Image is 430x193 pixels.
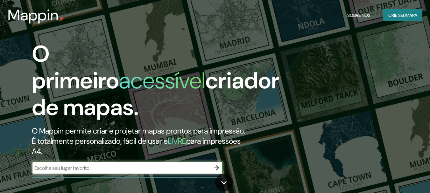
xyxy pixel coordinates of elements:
[32,39,119,95] font: O primeiro
[406,12,417,18] font: mapa
[388,12,406,18] font: Crie seu
[383,9,422,21] button: Crie seumapa
[32,164,210,172] input: Escolha seu lugar favorito
[119,66,205,95] font: acessível
[59,17,64,22] img: pino de mapa
[32,136,241,156] font: para impressões A4.
[8,5,59,25] font: Mappin
[32,126,245,136] font: O Mappin permite criar e projetar mapas prontos para impressão.
[32,66,279,122] font: criador de mapas.
[347,12,370,18] font: Sobre nós
[32,136,168,146] font: É totalmente personalizado, fácil de usar e
[168,136,186,146] font: LIVRE
[345,9,373,21] button: Sobre nós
